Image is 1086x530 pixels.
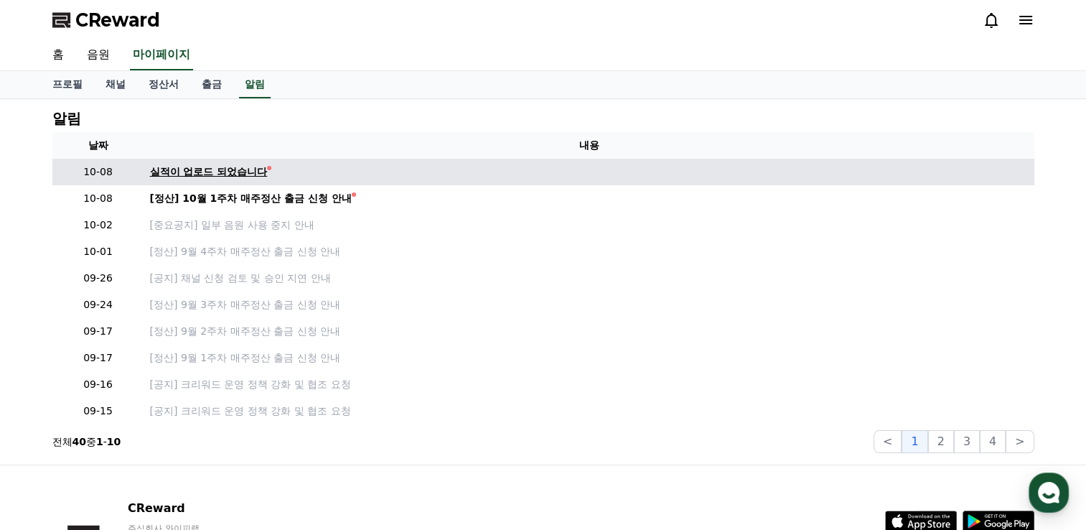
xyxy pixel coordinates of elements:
[902,430,927,453] button: 1
[150,244,1029,259] a: [정산] 9월 4주차 매주정산 출금 신청 안내
[137,71,190,98] a: 정산서
[52,132,144,159] th: 날짜
[58,164,139,180] p: 10-08
[41,40,75,70] a: 홈
[190,71,233,98] a: 출금
[96,436,103,447] strong: 1
[45,432,54,444] span: 홈
[150,404,1029,419] a: [공지] 크리워드 운영 정책 강화 및 협조 요청
[58,404,139,419] p: 09-15
[128,500,303,517] p: CReward
[1006,430,1034,453] button: >
[72,436,86,447] strong: 40
[58,271,139,286] p: 09-26
[144,132,1034,159] th: 내용
[980,430,1006,453] button: 4
[75,40,121,70] a: 음원
[75,9,160,32] span: CReward
[928,430,954,453] button: 2
[150,377,1029,392] a: [공지] 크리워드 운영 정책 강화 및 협조 요청
[58,297,139,312] p: 09-24
[52,9,160,32] a: CReward
[52,434,121,449] p: 전체 중 -
[41,71,94,98] a: 프로필
[130,40,193,70] a: 마이페이지
[150,297,1029,312] a: [정산] 9월 3주차 매주정산 출금 신청 안내
[150,164,1029,180] a: 실적이 업로드 되었습니다
[58,218,139,233] p: 10-02
[107,436,121,447] strong: 10
[52,111,81,126] h4: 알림
[150,191,352,206] div: [정산] 10월 1주차 매주정산 출금 신청 안내
[131,433,149,445] span: 대화
[150,350,1029,366] a: [정산] 9월 1주차 매주정산 출금 신청 안내
[58,244,139,259] p: 10-01
[58,324,139,339] p: 09-17
[58,377,139,392] p: 09-16
[150,191,1029,206] a: [정산] 10월 1주차 매주정산 출금 신청 안내
[4,411,95,447] a: 홈
[150,324,1029,339] a: [정산] 9월 2주차 매주정산 출금 신청 안내
[954,430,980,453] button: 3
[150,271,1029,286] a: [공지] 채널 신청 검토 및 승인 지연 안내
[185,411,276,447] a: 설정
[150,164,268,180] div: 실적이 업로드 되었습니다
[94,71,137,98] a: 채널
[222,432,239,444] span: 설정
[239,71,271,98] a: 알림
[150,218,1029,233] a: [중요공지] 일부 음원 사용 중지 안내
[874,430,902,453] button: <
[95,411,185,447] a: 대화
[58,350,139,366] p: 09-17
[58,191,139,206] p: 10-08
